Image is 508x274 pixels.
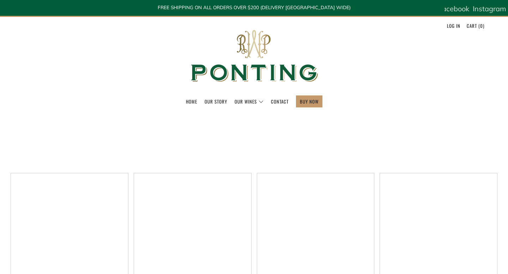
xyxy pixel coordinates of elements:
span: Facebook [438,4,469,13]
a: Contact [271,96,289,107]
span: 0 [480,22,483,29]
a: Facebook [438,2,469,16]
a: Our Story [205,96,227,107]
span: Instagram [473,4,506,13]
a: Our Wines [235,96,264,107]
a: BUY NOW [300,96,319,107]
a: Home [186,96,197,107]
a: Cart (0) [467,20,484,31]
img: Ponting Wines [183,17,325,95]
a: Log in [447,20,460,31]
a: Instagram [473,2,506,16]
